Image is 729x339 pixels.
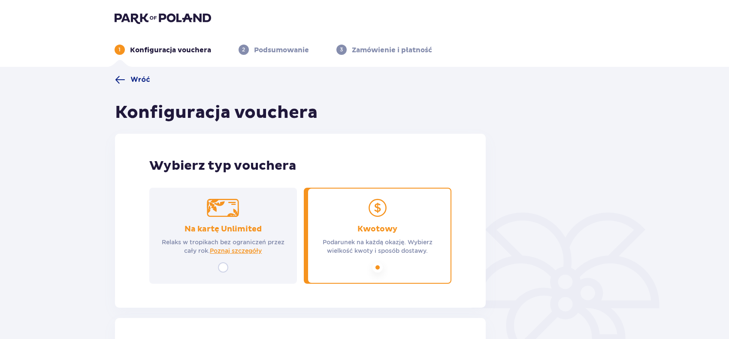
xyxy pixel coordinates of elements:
p: Relaks w tropikach bez ograniczeń przez cały rok. [157,238,289,255]
a: Wróć [115,75,150,85]
p: Wybierz typ vouchera [149,158,452,174]
div: 1Konfiguracja vouchera [115,45,211,55]
p: Konfiguracja vouchera [130,45,211,55]
p: 2 [242,46,245,54]
p: 1 [118,46,121,54]
p: Podarunek na każdą okazję. Wybierz wielkość kwoty i sposób dostawy. [312,238,444,255]
p: Kwotowy [357,224,397,234]
div: 3Zamówienie i płatność [336,45,432,55]
a: Poznaj szczegóły [210,246,262,255]
p: Zamówienie i płatność [352,45,432,55]
span: Wróć [130,75,150,84]
h1: Konfiguracja vouchera [115,102,318,123]
div: 2Podsumowanie [239,45,309,55]
img: Park of Poland logo [115,12,211,24]
p: 3 [340,46,343,54]
p: Na kartę Unlimited [185,224,262,234]
p: Podsumowanie [254,45,309,55]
